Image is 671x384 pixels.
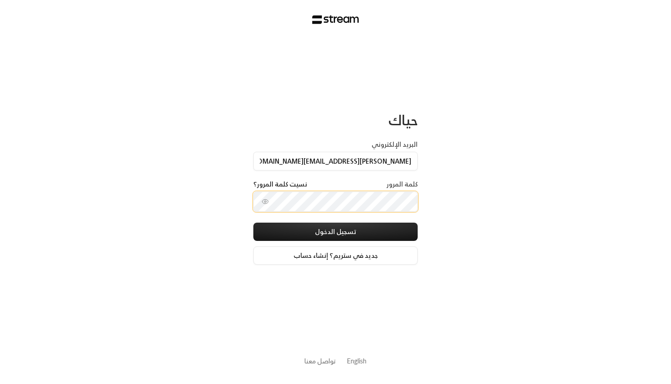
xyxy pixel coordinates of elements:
button: تواصل معنا [304,356,336,366]
label: البريد الإلكتروني [372,140,418,149]
a: تواصل معنا [304,355,336,367]
a: جديد في ستريم؟ إنشاء حساب [253,246,418,265]
img: Stream Logo [312,15,359,24]
a: نسيت كلمة المرور؟ [253,180,307,189]
button: toggle password visibility [258,194,273,209]
a: English [347,352,367,369]
button: تسجيل الدخول [253,223,418,241]
span: حياك [388,108,418,132]
label: كلمة المرور [387,180,418,189]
